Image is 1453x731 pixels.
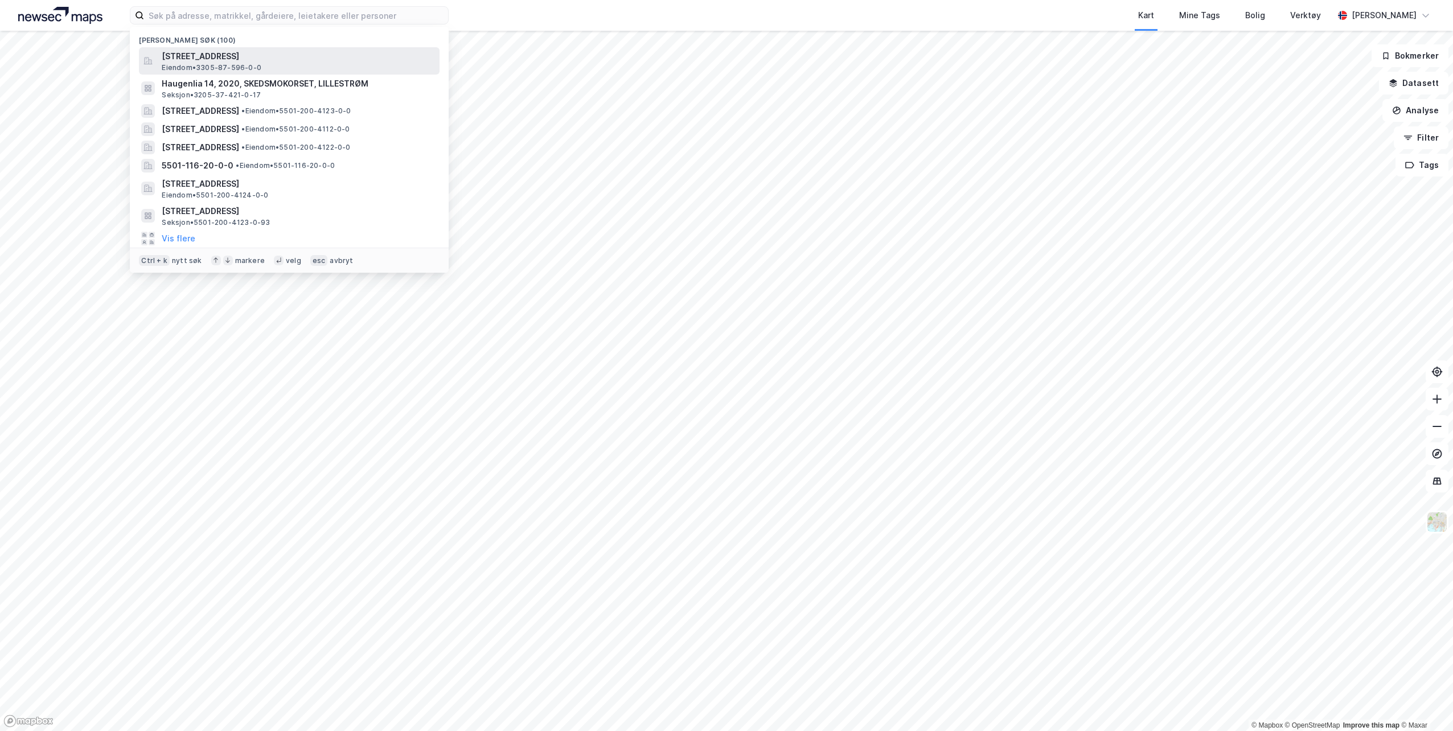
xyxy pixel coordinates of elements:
span: [STREET_ADDRESS] [162,141,239,154]
span: Eiendom • 5501-200-4124-0-0 [162,191,268,200]
span: 5501-116-20-0-0 [162,159,233,173]
span: Seksjon • 5501-200-4123-0-93 [162,218,270,227]
span: [STREET_ADDRESS] [162,50,435,63]
span: Eiendom • 5501-200-4122-0-0 [241,143,350,152]
div: Kart [1138,9,1154,22]
a: Improve this map [1343,721,1399,729]
span: • [236,161,239,170]
span: Haugenlia 14, 2020, SKEDSMOKORSET, LILLESTRØM [162,77,435,91]
div: velg [286,256,301,265]
a: Mapbox [1251,721,1283,729]
div: esc [310,255,328,266]
span: • [241,125,245,133]
span: Seksjon • 3205-37-421-0-17 [162,91,261,100]
span: Eiendom • 5501-200-4112-0-0 [241,125,350,134]
span: [STREET_ADDRESS] [162,204,435,218]
button: Analyse [1382,99,1448,122]
iframe: Chat Widget [1396,676,1453,731]
img: Z [1426,511,1448,533]
a: OpenStreetMap [1285,721,1340,729]
div: Bolig [1245,9,1265,22]
span: [STREET_ADDRESS] [162,177,435,191]
button: Vis flere [162,232,195,245]
span: • [241,143,245,151]
span: Eiendom • 5501-116-20-0-0 [236,161,335,170]
span: • [241,106,245,115]
span: Eiendom • 3305-87-596-0-0 [162,63,261,72]
div: Verktøy [1290,9,1321,22]
div: Mine Tags [1179,9,1220,22]
span: [STREET_ADDRESS] [162,104,239,118]
div: Ctrl + k [139,255,170,266]
button: Datasett [1379,72,1448,95]
button: Bokmerker [1372,44,1448,67]
span: Eiendom • 5501-200-4123-0-0 [241,106,351,116]
img: logo.a4113a55bc3d86da70a041830d287a7e.svg [18,7,102,24]
div: [PERSON_NAME] søk (100) [130,27,449,47]
div: nytt søk [172,256,202,265]
div: markere [235,256,265,265]
div: avbryt [330,256,353,265]
input: Søk på adresse, matrikkel, gårdeiere, leietakere eller personer [144,7,448,24]
a: Mapbox homepage [3,714,54,728]
div: [PERSON_NAME] [1352,9,1417,22]
button: Tags [1395,154,1448,176]
button: Filter [1394,126,1448,149]
span: [STREET_ADDRESS] [162,122,239,136]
